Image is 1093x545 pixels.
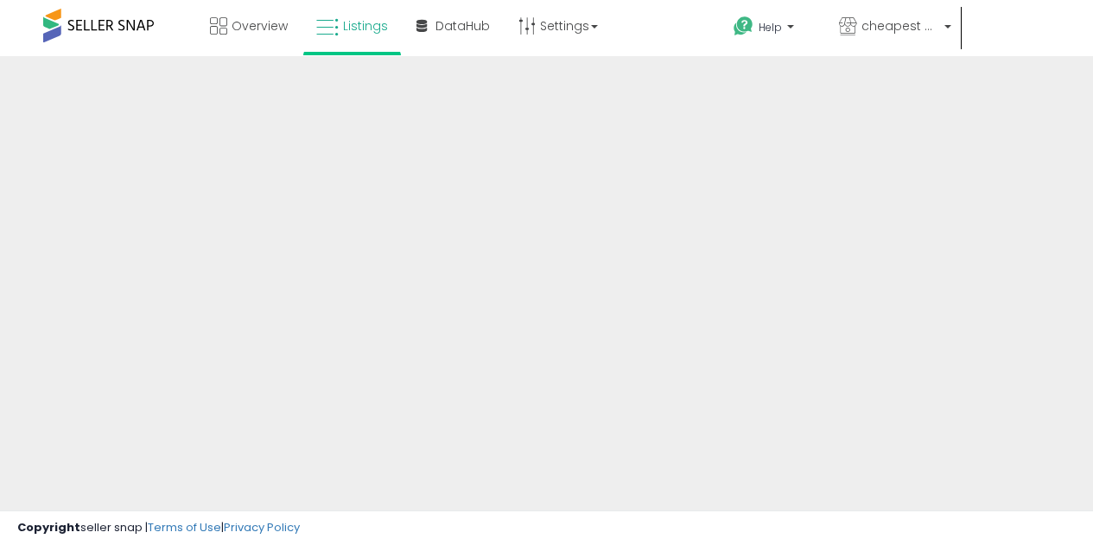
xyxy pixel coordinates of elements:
span: Listings [343,17,388,35]
span: Help [759,20,782,35]
span: Overview [232,17,288,35]
i: Get Help [733,16,754,37]
span: cheapest bargain [861,17,939,35]
div: seller snap | | [17,520,300,536]
a: Privacy Policy [224,519,300,535]
strong: Copyright [17,519,80,535]
a: Terms of Use [148,519,221,535]
span: DataHub [435,17,490,35]
a: Help [720,3,823,56]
